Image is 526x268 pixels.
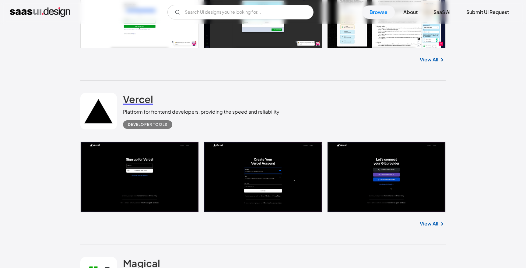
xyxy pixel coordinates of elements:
[123,93,153,108] a: Vercel
[123,108,279,115] div: Platform for frontend developers, providing the speed and reliability
[396,5,425,19] a: About
[128,121,167,128] div: Developer tools
[362,5,395,19] a: Browse
[10,7,70,17] a: home
[420,56,438,63] a: View All
[167,5,314,19] input: Search UI designs you're looking for...
[167,5,314,19] form: Email Form
[420,220,438,227] a: View All
[123,93,153,105] h2: Vercel
[459,5,516,19] a: Submit UI Request
[426,5,458,19] a: SaaS Ai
